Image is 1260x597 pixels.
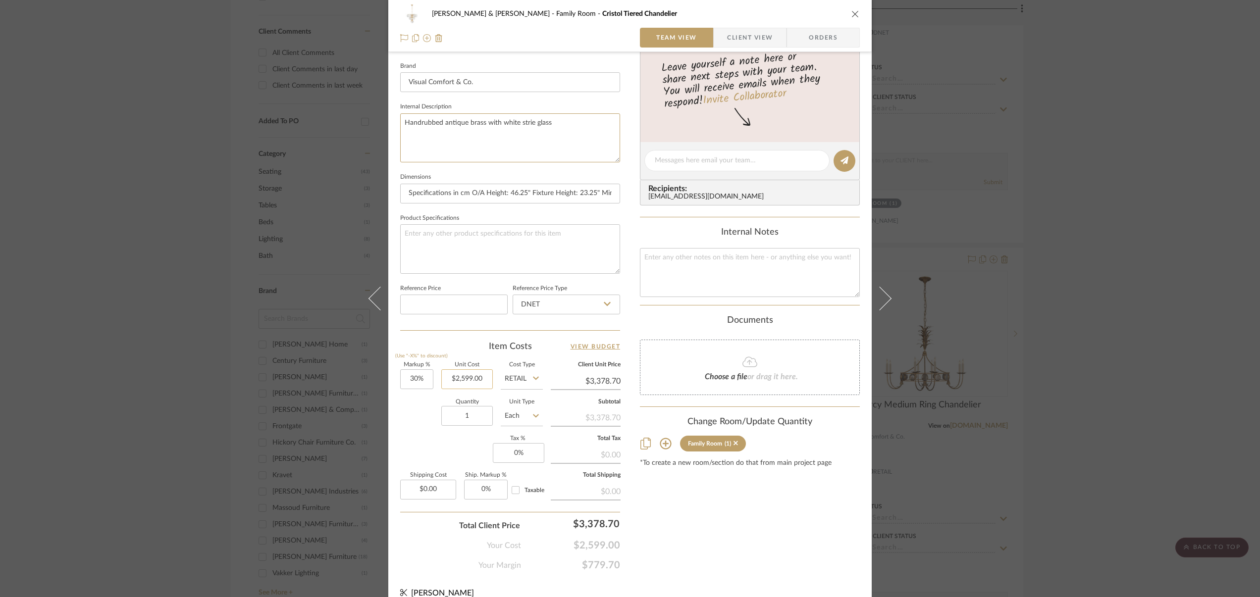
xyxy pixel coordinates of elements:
span: Choose a file [705,373,747,381]
span: Team View [656,28,697,48]
input: Enter Brand [400,72,620,92]
div: Documents [640,315,860,326]
span: $2,599.00 [521,540,620,551]
span: Recipients: [648,184,855,193]
label: Brand [400,64,416,69]
span: Total Client Price [459,520,520,532]
label: Unit Type [501,399,543,404]
a: View Budget [571,341,621,352]
label: Subtotal [551,399,621,404]
div: [EMAIL_ADDRESS][DOMAIN_NAME] [648,193,855,201]
button: close [851,9,860,18]
div: (1) [725,440,731,447]
span: [PERSON_NAME] [411,589,474,597]
label: Reference Price [400,286,441,291]
div: *To create a new room/section do that from main project page [640,459,860,467]
span: or drag it here. [747,373,798,381]
span: [PERSON_NAME] & [PERSON_NAME] [432,10,556,17]
span: Cristol Tiered Chandelier [602,10,677,17]
span: Your Margin [478,559,521,571]
label: Product Specifications [400,216,459,221]
span: Family Room [556,10,602,17]
label: Quantity [441,399,493,404]
span: Taxable [525,487,544,493]
div: $3,378.70 [525,514,624,534]
label: Reference Price Type [513,286,567,291]
span: Orders [798,28,848,48]
div: Family Room [688,440,722,447]
label: Cost Type [501,362,543,367]
div: Change Room/Update Quantity [640,417,860,428]
label: Total Tax [551,436,621,441]
div: $0.00 [551,445,621,463]
label: Ship. Markup % [464,473,508,478]
div: $0.00 [551,482,621,499]
label: Dimensions [400,175,431,180]
input: Enter the dimensions of this item [400,184,620,203]
img: Remove from project [435,34,443,42]
div: Internal Notes [640,227,860,238]
span: $779.70 [521,559,620,571]
label: Internal Description [400,104,452,109]
a: Invite Collaborator [702,85,787,110]
label: Markup % [400,362,433,367]
img: 6b26ff45-26cd-4513-9d22-a80b61d5d3fa_48x40.jpg [400,4,424,24]
div: Item Costs [400,341,620,352]
span: Client View [727,28,773,48]
label: Client Unit Price [551,362,621,367]
label: Shipping Cost [400,473,456,478]
label: Tax % [493,436,543,441]
div: Leave yourself a note here or share next steps with your team. You will receive emails when they ... [639,46,861,112]
div: $3,378.70 [551,408,621,426]
label: Total Shipping [551,473,621,478]
span: Your Cost [487,540,521,551]
label: Unit Cost [441,362,493,367]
